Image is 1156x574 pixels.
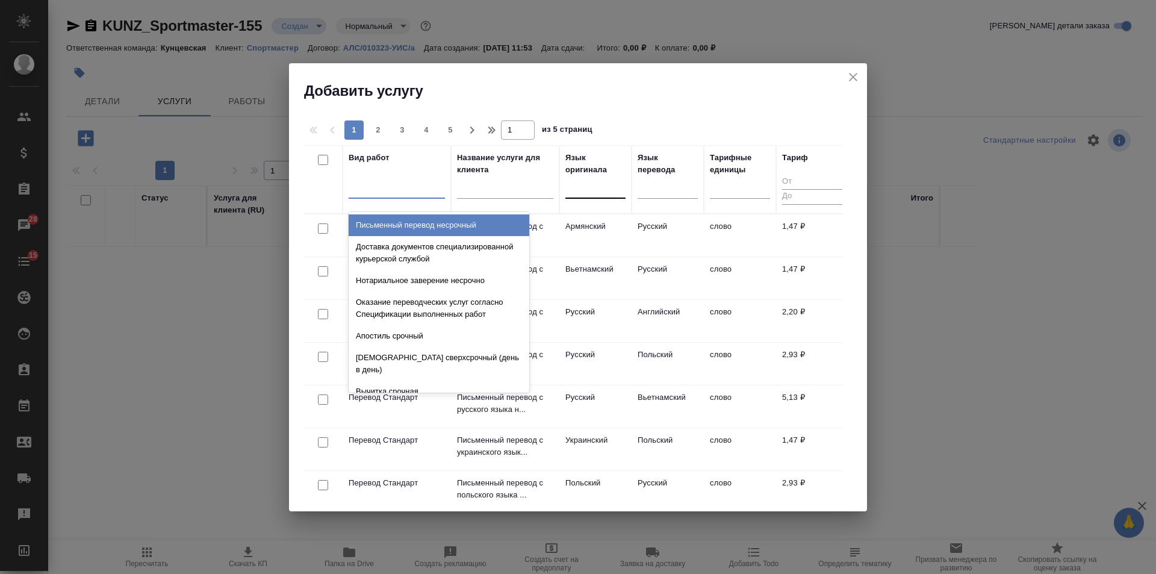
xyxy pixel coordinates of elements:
p: Перевод Стандарт [349,434,445,446]
td: Русский [632,257,704,299]
input: До [782,189,842,204]
div: Нотариальное заверение несрочно [349,270,529,292]
td: Польский [559,471,632,513]
td: Русский [559,385,632,428]
td: Армянский [559,214,632,257]
p: Письменный перевод с польского языка ... [457,477,553,501]
input: От [782,175,842,190]
div: Язык перевода [638,152,698,176]
div: [DEMOGRAPHIC_DATA] сверхсрочный (день в день) [349,347,529,381]
span: 4 [417,124,436,136]
div: Апостиль срочный [349,325,529,347]
div: Язык оригинала [565,152,626,176]
div: Вычитка срочная [349,381,529,402]
td: слово [704,343,776,385]
div: Оказание переводческих услуг согласно Спецификации выполненных работ [349,292,529,325]
div: Тариф [782,152,808,164]
span: из 5 страниц [542,122,592,140]
td: 2,93 ₽ [776,343,848,385]
td: слово [704,385,776,428]
div: Доставка документов специализированной курьерской службой [349,236,529,270]
td: 1,47 ₽ [776,428,848,470]
p: Письменный перевод с русского языка н... [457,392,553,416]
span: 5 [441,124,460,136]
td: Польский [632,428,704,470]
div: Письменный перевод несрочный [349,214,529,236]
span: 3 [393,124,412,136]
button: 3 [393,120,412,140]
td: слово [704,428,776,470]
td: Русский [559,300,632,342]
td: слово [704,214,776,257]
td: Русский [559,343,632,385]
p: Перевод Стандарт [349,477,445,489]
td: Польский [632,343,704,385]
td: Английский [632,300,704,342]
td: Вьетнамский [632,385,704,428]
div: Вид работ [349,152,390,164]
td: Русский [632,214,704,257]
span: 2 [368,124,388,136]
h2: Добавить услугу [304,81,867,101]
td: слово [704,471,776,513]
td: 5,13 ₽ [776,385,848,428]
td: Вьетнамский [559,257,632,299]
td: 1,47 ₽ [776,214,848,257]
td: 2,20 ₽ [776,300,848,342]
p: Перевод Стандарт [349,392,445,404]
td: слово [704,300,776,342]
div: Название услуги для клиента [457,152,553,176]
div: Тарифные единицы [710,152,770,176]
button: close [844,68,862,86]
button: 4 [417,120,436,140]
button: 5 [441,120,460,140]
td: Русский [632,471,704,513]
td: слово [704,257,776,299]
td: 2,93 ₽ [776,471,848,513]
td: Украинский [559,428,632,470]
button: 2 [368,120,388,140]
td: 1,47 ₽ [776,257,848,299]
p: Письменный перевод с украинского язык... [457,434,553,458]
